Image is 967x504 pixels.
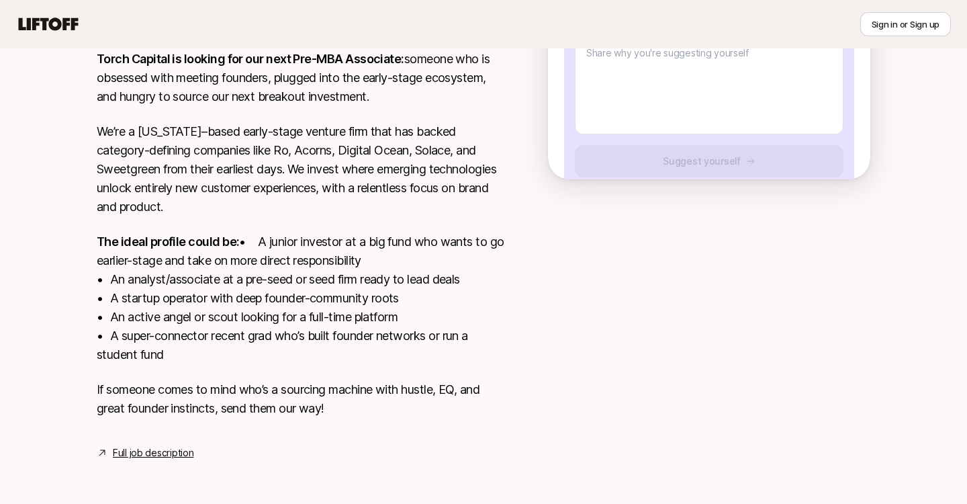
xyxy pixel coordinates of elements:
p: someone who is obsessed with meeting founders, plugged into the early-stage ecosystem, and hungry... [97,50,505,106]
strong: The ideal profile could be: [97,235,239,249]
p: • A junior investor at a big fund who wants to go earlier-stage and take on more direct responsib... [97,233,505,364]
p: We’re a [US_STATE]–based early-stage venture firm that has backed category-defining companies lik... [97,122,505,216]
strong: Torch Capital is looking for our next Pre-MBA Associate: [97,52,404,66]
button: Sign in or Sign up [860,12,951,36]
a: Full job description [113,445,193,461]
p: If someone comes to mind who’s a sourcing machine with hustle, EQ, and great founder instincts, s... [97,380,505,418]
